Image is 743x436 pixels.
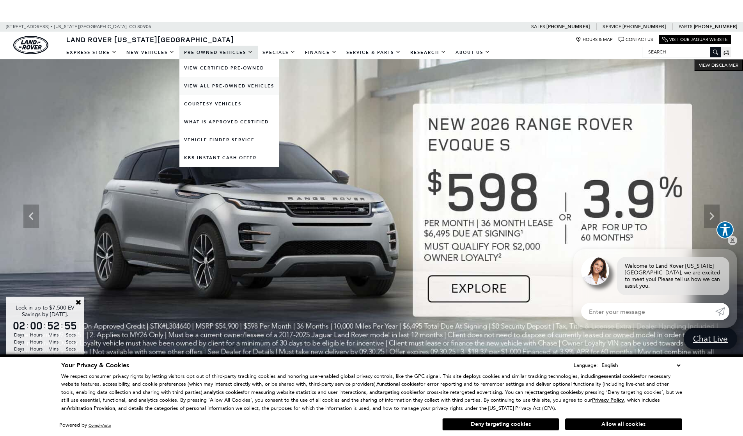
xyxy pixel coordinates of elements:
span: Mins [46,352,61,359]
a: Specials [258,46,300,59]
a: About Us [451,46,495,59]
a: Chat Live [684,328,737,349]
span: Lock in up to $7,500 EV Savings by [DATE]. [16,304,74,318]
span: 55 [63,320,78,331]
span: Sales [531,24,545,29]
a: View Certified Pre-Owned [179,59,279,77]
span: Hours [29,338,44,345]
span: : [61,320,63,331]
input: Enter your message [581,303,715,320]
a: [PHONE_NUMBER] [694,23,737,30]
span: : [27,320,29,331]
span: Days [12,331,27,338]
div: Previous [23,205,39,228]
a: [PHONE_NUMBER] [622,23,666,30]
span: 00 [29,320,44,331]
button: Deny targeting cookies [442,418,559,431]
a: land-rover [13,36,48,54]
span: Service [603,24,621,29]
a: [PHONE_NUMBER] [546,23,590,30]
a: Vehicle Finder Service [179,131,279,149]
span: [US_STATE][GEOGRAPHIC_DATA], [54,22,128,32]
a: Service & Parts [342,46,406,59]
button: Allow all cookies [565,418,682,430]
span: [STREET_ADDRESS] • [6,22,53,32]
strong: targeting cookies [378,389,418,396]
a: Land Rover [US_STATE][GEOGRAPHIC_DATA] [62,35,239,44]
a: Close [75,299,82,306]
a: Hours & Map [576,37,613,43]
div: Welcome to Land Rover [US_STATE][GEOGRAPHIC_DATA], we are excited to meet you! Please tell us how... [617,257,729,295]
span: Days [12,338,27,345]
input: Search [642,47,720,57]
div: Next [704,205,720,228]
strong: targeting cookies [537,389,578,396]
a: KBB Instant Cash Offer [179,149,279,167]
a: ComplyAuto [89,423,111,428]
strong: analytics cookies [204,389,243,396]
span: Secs [63,352,78,359]
span: Hours [29,352,44,359]
span: Parts [679,24,693,29]
a: Courtesy Vehicles [179,95,279,113]
strong: essential cookies [601,373,640,380]
span: Hours [29,345,44,352]
strong: functional cookies [377,381,419,388]
a: Contact Us [619,37,653,43]
span: VIEW DISCLAIMER [699,62,738,68]
img: Agent profile photo [581,257,609,285]
button: Explore your accessibility options [716,221,734,238]
span: Chat Live [689,333,732,344]
span: Mins [46,345,61,352]
span: Your Privacy & Cookies [61,361,129,370]
span: Mins [46,338,61,345]
span: Hours [29,331,44,338]
u: Privacy Policy [592,397,624,404]
span: Secs [63,345,78,352]
span: Secs [63,338,78,345]
span: Secs [63,331,78,338]
span: 52 [46,320,61,331]
a: Research [406,46,451,59]
a: View All Pre-Owned Vehicles [179,77,279,95]
a: [STREET_ADDRESS] • [US_STATE][GEOGRAPHIC_DATA], CO 80905 [6,24,151,29]
a: Pre-Owned Vehicles [179,46,258,59]
p: We respect consumer privacy rights by letting visitors opt out of third-party tracking cookies an... [61,372,682,413]
a: Visit Our Jaguar Website [662,37,728,43]
aside: Accessibility Help Desk [716,221,734,240]
span: Mins [46,331,61,338]
div: Language: [574,363,598,368]
a: EXPRESS STORE [62,46,122,59]
strong: Arbitration Provision [67,405,115,412]
span: Days [12,352,27,359]
span: 80905 [137,22,151,32]
span: : [44,320,46,331]
select: Language Select [599,361,682,370]
button: VIEW DISCLAIMER [694,59,743,71]
span: Days [12,345,27,352]
a: New Vehicles [122,46,179,59]
a: Submit [715,303,729,320]
span: Land Rover [US_STATE][GEOGRAPHIC_DATA] [66,35,234,44]
span: 02 [12,320,27,331]
a: What Is Approved Certified [179,113,279,131]
span: CO [129,22,136,32]
div: Powered by [59,423,111,428]
a: Finance [300,46,342,59]
nav: Main Navigation [62,46,495,59]
img: Land Rover [13,36,48,54]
